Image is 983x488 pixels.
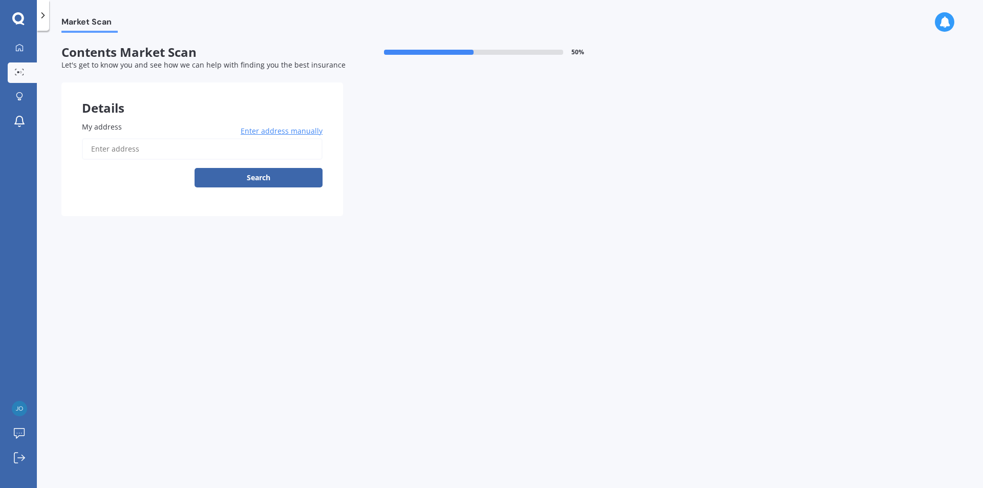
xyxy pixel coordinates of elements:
[61,60,346,70] span: Let's get to know you and see how we can help with finding you the best insurance
[12,401,27,416] img: 6455ad9396655ce2f303b3835aa76b96
[82,138,323,160] input: Enter address
[61,82,343,113] div: Details
[571,49,584,56] span: 50 %
[241,126,323,136] span: Enter address manually
[82,122,122,132] span: My address
[195,168,323,187] button: Search
[61,45,343,60] span: Contents Market Scan
[61,17,118,31] span: Market Scan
